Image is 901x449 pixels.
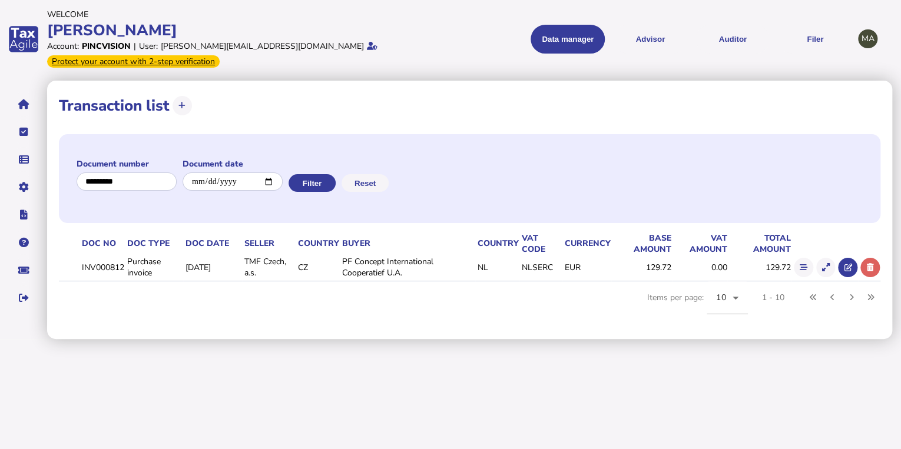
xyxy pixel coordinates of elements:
th: Total amount [727,232,791,255]
label: Document date [183,158,283,169]
div: [PERSON_NAME] [47,20,447,41]
th: Base amount [611,232,672,255]
th: VAT amount [672,232,728,255]
mat-form-field: Change page size [707,281,748,327]
div: Pincvision [82,41,131,52]
button: Show transaction detail [816,258,836,277]
th: Seller [242,232,296,255]
button: Sign out [11,285,36,310]
menu: navigate products [453,25,853,54]
button: Tasks [11,119,36,144]
button: Filer [778,25,852,54]
th: Buyer [340,232,475,255]
th: VAT code [519,232,562,255]
span: 10 [716,292,726,303]
button: Raise a support ticket [11,258,36,282]
button: Shows a dropdown of VAT Advisor options [613,25,687,54]
button: Last page [861,288,880,307]
div: 1 - 10 [762,292,784,303]
i: Email verified [367,42,377,50]
td: Purchase invoice [125,255,183,280]
th: Doc Date [183,232,242,255]
button: Reset [342,174,389,192]
h1: Transaction list [59,95,170,116]
div: Profile settings [858,29,877,49]
button: Show flow [794,258,813,277]
div: [PERSON_NAME][EMAIL_ADDRESS][DOMAIN_NAME] [161,41,364,52]
button: Previous page [823,288,842,307]
td: INV000812 [79,255,125,280]
td: [DATE] [183,255,242,280]
td: 129.72 [611,255,672,280]
td: 0.00 [672,255,728,280]
div: User: [139,41,158,52]
button: First page [803,288,823,307]
th: Country [475,232,519,255]
th: Doc No [79,232,125,255]
div: Items per page: [647,281,748,327]
button: Auditor [695,25,770,54]
button: Filter [289,174,336,192]
button: Developer hub links [11,202,36,227]
td: NL [475,255,519,280]
button: Home [11,92,36,117]
td: CZ [296,255,340,280]
td: 129.72 [727,255,791,280]
div: From Oct 1, 2025, 2-step verification will be required to login. Set it up now... [47,55,220,68]
td: PF Concept International Cooperatief U.A. [340,255,475,280]
td: EUR [562,255,611,280]
label: Document number [77,158,177,169]
button: Help pages [11,230,36,255]
th: Currency [562,232,611,255]
button: Manage settings [11,175,36,199]
button: Delete transaction [860,258,880,277]
td: TMF Czech, a.s. [242,255,296,280]
button: Upload transactions [173,96,192,115]
button: Next page [842,288,861,307]
div: Account: [47,41,79,52]
button: Data manager [11,147,36,172]
th: Doc Type [125,232,183,255]
button: Shows a dropdown of Data manager options [531,25,605,54]
button: Open in advisor [838,258,857,277]
th: Country [296,232,340,255]
td: NLSERC [519,255,562,280]
div: | [134,41,136,52]
div: Welcome [47,9,447,20]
